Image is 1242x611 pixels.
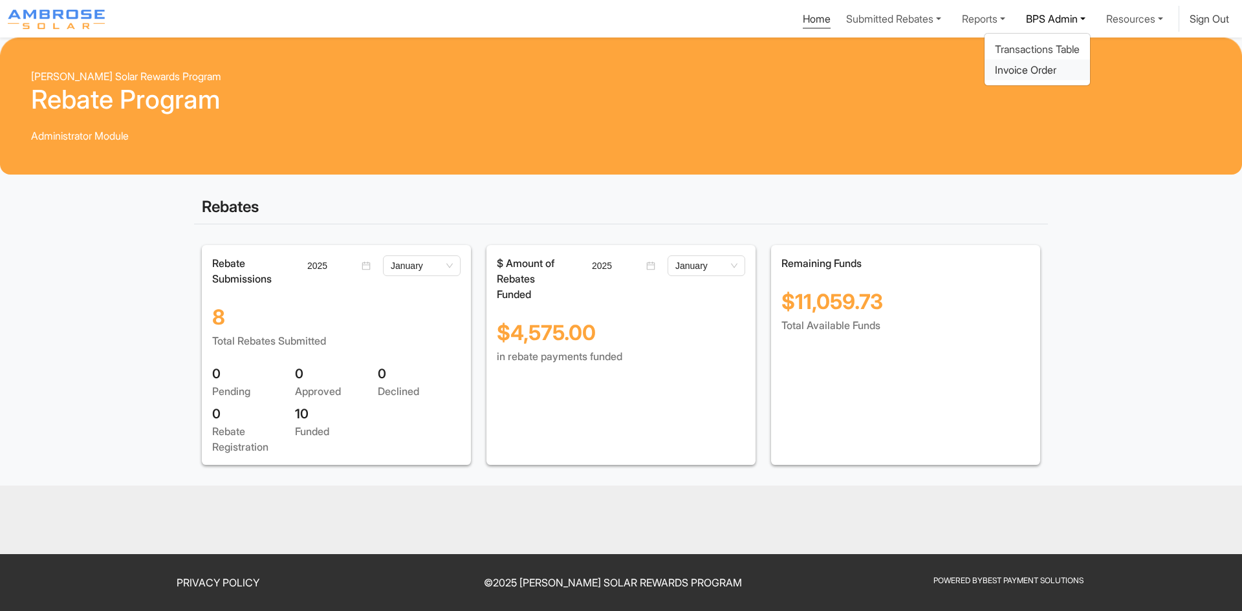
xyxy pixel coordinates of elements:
[31,84,1211,115] h1: Rebate Program
[378,383,461,399] div: Declined
[378,364,461,383] div: 0
[212,333,461,348] div: Total Rebates Submitted
[781,255,1030,271] div: Remaining Funds
[1021,6,1091,32] a: BPS Admin
[212,286,461,333] div: 8
[1101,6,1168,32] a: Resources
[984,33,1091,86] div: Submitted Rebates
[497,302,745,348] div: $4,575.00
[497,348,745,364] div: in rebate payments funded
[212,423,295,455] div: Rebate Registration
[295,404,378,423] div: 10
[212,404,295,423] div: 0
[177,576,259,589] a: Privacy Policy
[841,6,946,32] a: Submitted Rebates
[391,256,453,275] span: January
[957,6,1010,32] a: Reports
[194,190,1048,224] div: Rebates
[295,423,378,439] div: Funded
[424,575,803,590] p: © 2025 [PERSON_NAME] Solar Rewards Program
[1190,12,1229,25] a: Sign Out
[31,128,1211,144] div: Administrator Module
[295,364,378,383] div: 0
[212,364,295,383] div: 0
[803,12,831,28] a: Home
[295,383,378,399] div: Approved
[781,317,1030,333] div: Total Available Funds
[933,575,1084,585] a: Powered ByBest Payment Solutions
[8,10,105,29] img: Program logo
[489,255,577,302] div: $ Amount of Rebates Funded
[204,255,292,286] div: Rebate Submissions
[592,259,644,273] input: Select year
[995,41,1080,57] a: Transactions Table
[31,69,1211,84] div: [PERSON_NAME] Solar Rewards Program
[212,383,295,399] div: Pending
[781,271,1030,317] div: $11,059.73
[307,259,359,273] input: Select year
[675,256,737,275] span: January
[995,62,1080,78] a: Invoice Order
